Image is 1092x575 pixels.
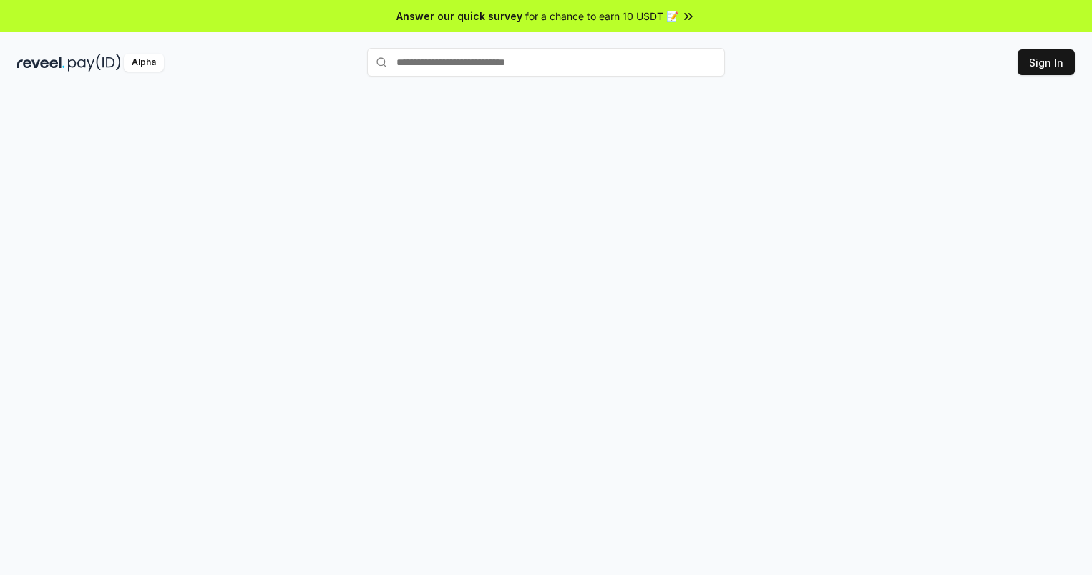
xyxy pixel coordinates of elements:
span: for a chance to earn 10 USDT 📝 [525,9,678,24]
img: reveel_dark [17,54,65,72]
div: Alpha [124,54,164,72]
img: pay_id [68,54,121,72]
button: Sign In [1018,49,1075,75]
span: Answer our quick survey [396,9,522,24]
